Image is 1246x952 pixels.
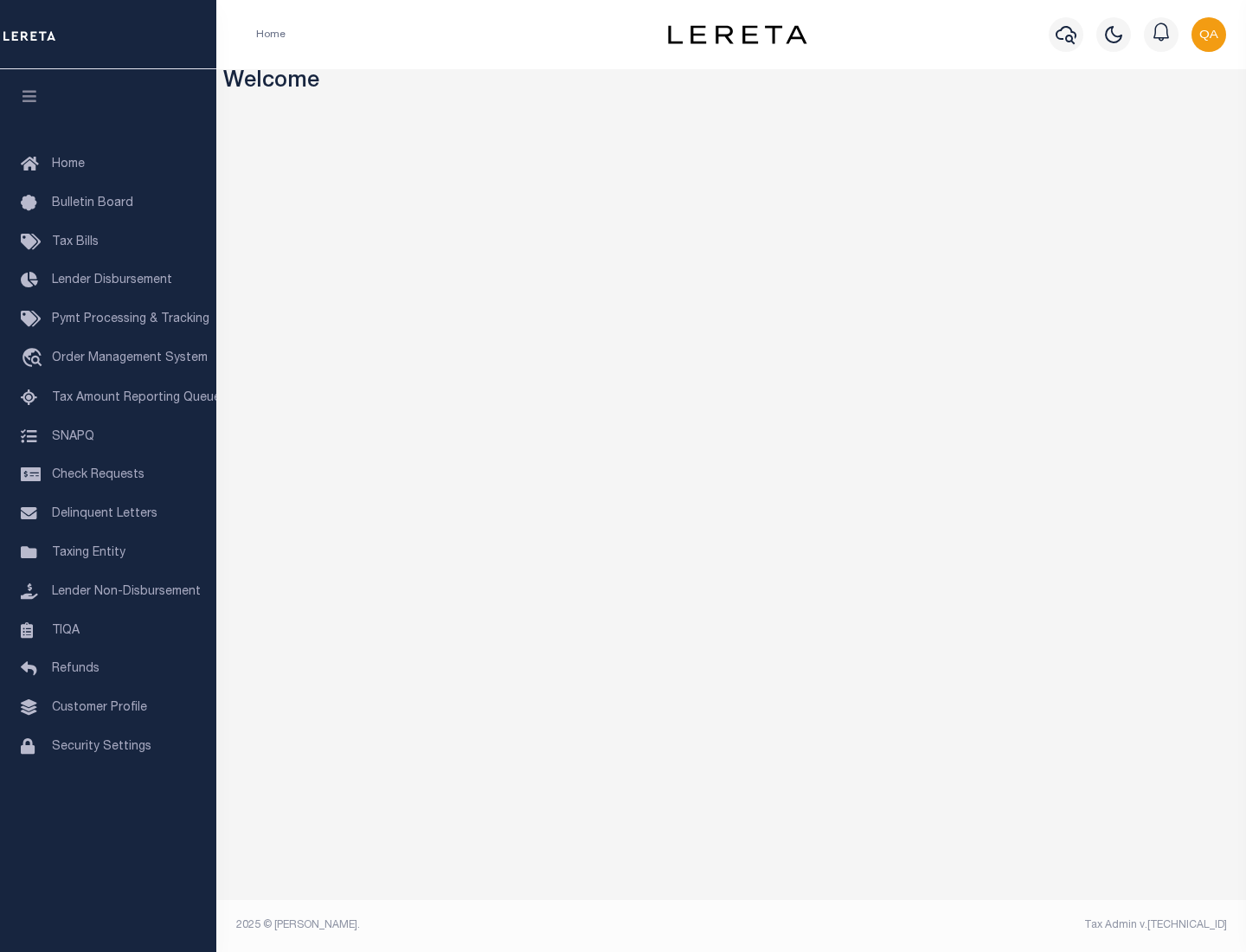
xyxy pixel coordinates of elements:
span: Tax Amount Reporting Queue [52,392,221,404]
div: Tax Admin v.[TECHNICAL_ID] [744,917,1227,933]
span: Order Management System [52,352,208,364]
img: svg+xml;base64,PHN2ZyB4bWxucz0iaHR0cDovL3d3dy53My5vcmcvMjAwMC9zdmciIHBvaW50ZXItZXZlbnRzPSJub25lIi... [1191,17,1226,52]
li: Home [256,27,286,42]
span: Check Requests [52,469,145,481]
span: Refunds [52,663,100,675]
span: Taxing Entity [52,547,125,559]
span: Bulletin Board [52,197,133,209]
img: logo-dark.svg [668,25,806,44]
span: Security Settings [52,741,151,753]
span: TIQA [52,624,80,636]
i: travel_explore [21,348,48,370]
span: Tax Bills [52,236,99,248]
span: Lender Non-Disbursement [52,586,201,598]
span: Lender Disbursement [52,274,172,286]
span: Customer Profile [52,702,147,714]
span: Home [52,158,85,170]
span: SNAPQ [52,430,94,442]
span: Pymt Processing & Tracking [52,313,209,325]
span: Delinquent Letters [52,508,157,520]
div: 2025 © [PERSON_NAME]. [223,917,732,933]
h3: Welcome [223,69,1240,96]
